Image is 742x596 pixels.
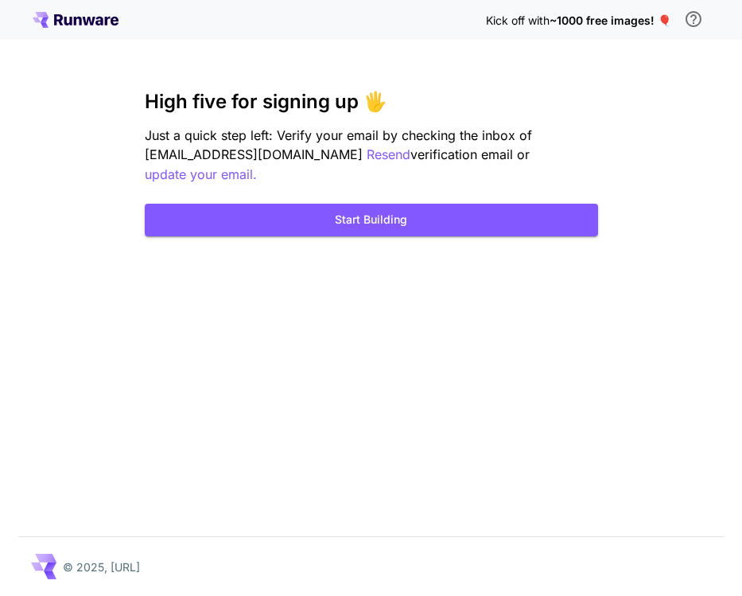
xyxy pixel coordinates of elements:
button: update your email. [145,165,257,185]
span: ~1000 free images! 🎈 [550,14,671,27]
button: Start Building [145,204,598,236]
button: In order to qualify for free credit, you need to sign up with a business email address and click ... [678,3,709,35]
span: verification email or [410,146,530,162]
span: Just a quick step left: Verify your email by checking the inbox of [EMAIL_ADDRESS][DOMAIN_NAME] [145,127,532,162]
p: © 2025, [URL] [63,559,140,575]
h3: High five for signing up 🖐️ [145,91,598,113]
button: Resend [367,145,410,165]
span: Kick off with [486,14,550,27]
